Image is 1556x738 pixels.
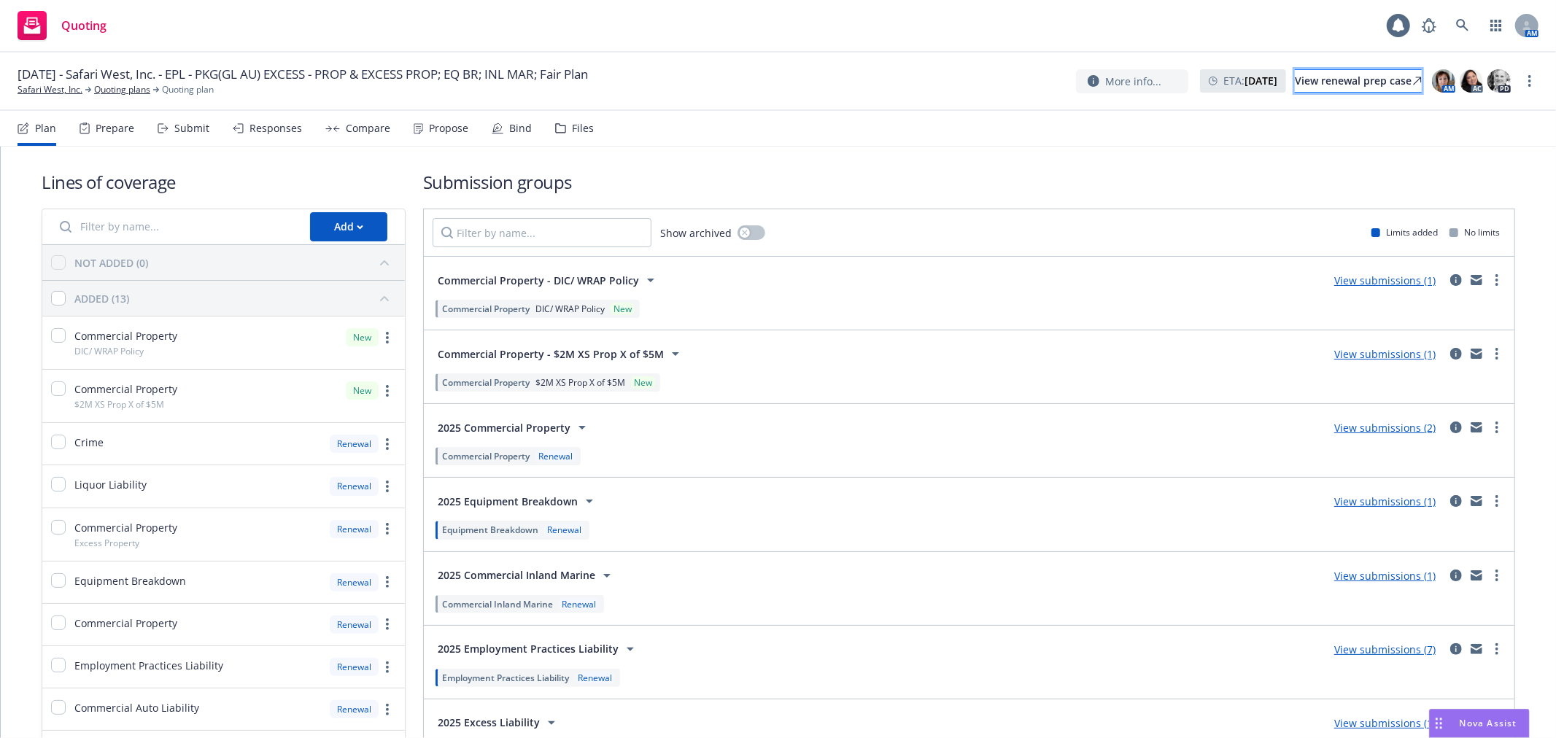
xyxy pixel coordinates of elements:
span: ETA : [1223,73,1277,88]
span: DIC/ WRAP Policy [535,303,605,315]
div: Drag to move [1430,710,1448,737]
a: View submissions (1) [1334,716,1436,730]
div: Responses [249,123,302,134]
a: View submissions (1) [1334,494,1436,508]
a: View submissions (1) [1334,273,1436,287]
a: View submissions (1) [1334,569,1436,583]
button: 2025 Excess Liability [433,708,565,737]
span: 2025 Commercial Property [438,420,570,435]
span: Employment Practices Liability [74,658,223,673]
div: Renewal [535,450,576,462]
a: Quoting plans [94,83,150,96]
a: mail [1468,640,1485,658]
a: more [1488,492,1506,510]
div: New [611,303,635,315]
div: Renewal [330,573,379,591]
a: mail [1468,492,1485,510]
div: Renewal [330,658,379,676]
span: 2025 Equipment Breakdown [438,494,578,509]
a: View submissions (7) [1334,642,1436,656]
a: more [1521,72,1538,90]
a: Quoting [12,5,112,46]
span: Equipment Breakdown [442,524,538,536]
h1: Submission groups [423,170,1515,194]
span: Commercial Inland Marine [442,598,553,610]
input: Filter by name... [433,218,651,247]
span: Commercial Property [442,303,530,315]
div: Add [334,213,363,241]
a: circleInformation [1447,419,1465,436]
span: 2025 Employment Practices Liability [438,641,619,656]
div: Renewal [544,524,584,536]
a: View submissions (1) [1334,347,1436,361]
button: Commercial Property - DIC/ WRAP Policy [433,265,665,295]
div: No limits [1449,226,1500,238]
div: Renewal [330,615,379,634]
span: $2M XS Prop X of $5M [74,398,164,411]
a: circleInformation [1447,640,1465,658]
span: DIC/ WRAP Policy [74,345,144,357]
a: more [1488,640,1506,658]
span: Commercial Property [442,450,530,462]
a: circleInformation [1447,492,1465,510]
a: mail [1468,419,1485,436]
a: more [379,701,396,718]
h1: Lines of coverage [42,170,406,194]
button: 2025 Commercial Property [433,413,596,442]
a: mail [1468,345,1485,362]
a: Switch app [1482,11,1511,40]
span: Quoting plan [162,83,214,96]
button: 2025 Equipment Breakdown [433,486,603,516]
a: more [379,615,396,633]
a: more [1488,419,1506,436]
button: More info... [1076,69,1188,93]
div: Renewal [559,598,599,610]
span: Commercial Auto Liability [74,700,199,715]
a: mail [1468,271,1485,289]
a: more [379,520,396,537]
a: more [379,659,396,676]
button: Nova Assist [1429,709,1530,738]
div: Renewal [330,477,379,495]
span: [DATE] - Safari West, Inc. - EPL - PKG(GL AU) EXCESS - PROP & EXCESS PROP; EQ BR; INL MAR; Fair Plan [18,66,588,83]
button: Commercial Property - $2M XS Prop X of $5M [433,339,689,368]
span: Liquor Liability [74,477,147,492]
span: $2M XS Prop X of $5M [535,376,625,389]
span: Commercial Property [442,376,530,389]
div: Prepare [96,123,134,134]
span: 2025 Excess Liability [438,715,540,730]
span: Crime [74,435,104,450]
div: Plan [35,123,56,134]
div: Renewal [330,700,379,718]
a: Safari West, Inc. [18,83,82,96]
a: more [379,329,396,346]
span: 2025 Commercial Inland Marine [438,567,595,583]
div: New [346,328,379,346]
div: Renewal [330,435,379,453]
a: Search [1448,11,1477,40]
div: ADDED (13) [74,291,129,306]
div: View renewal prep case [1295,70,1422,92]
span: Quoting [61,20,107,31]
a: View submissions (2) [1334,421,1436,435]
a: circleInformation [1447,567,1465,584]
img: photo [1487,69,1511,93]
div: Files [572,123,594,134]
div: Renewal [330,520,379,538]
a: more [1488,271,1506,289]
span: Equipment Breakdown [74,573,186,589]
span: Commercial Property [74,615,177,631]
button: 2025 Employment Practices Liability [433,634,644,664]
div: New [631,376,655,389]
a: mail [1468,567,1485,584]
a: more [1488,345,1506,362]
span: Employment Practices Liability [442,672,569,684]
a: more [379,573,396,591]
button: NOT ADDED (0) [74,251,396,274]
a: circleInformation [1447,271,1465,289]
span: Nova Assist [1460,717,1517,729]
button: ADDED (13) [74,287,396,310]
a: more [1488,567,1506,584]
span: Show archived [660,225,732,241]
div: New [346,381,379,400]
